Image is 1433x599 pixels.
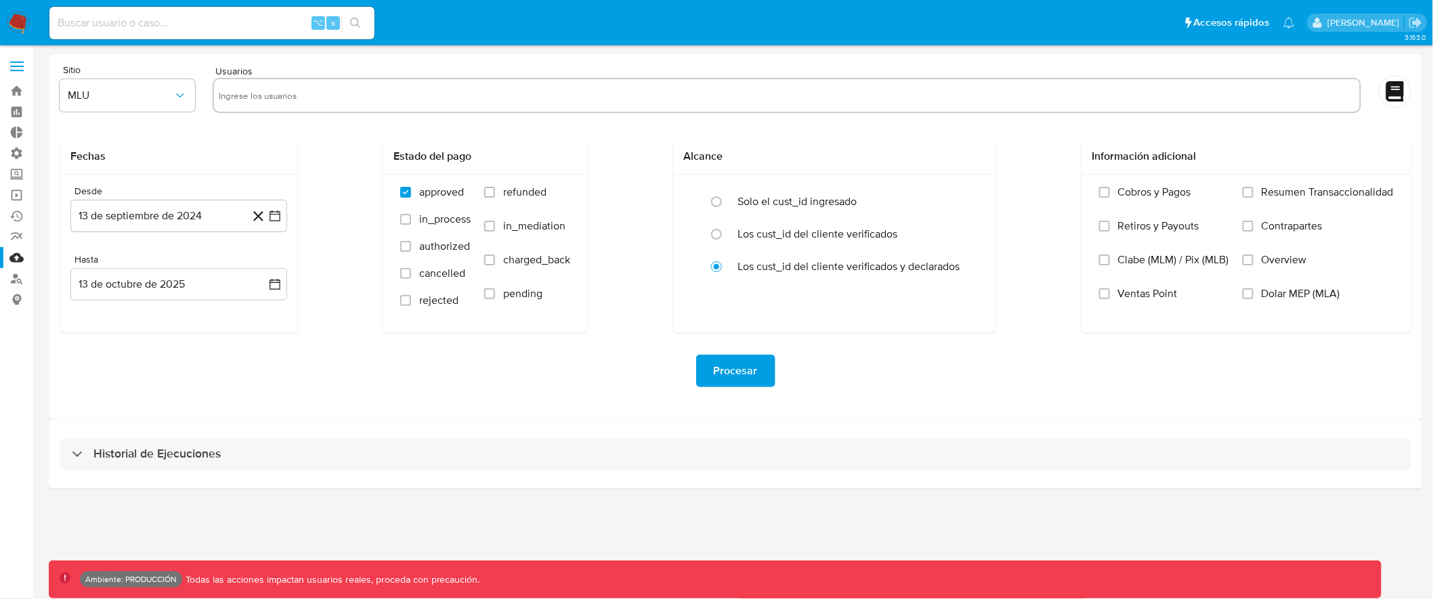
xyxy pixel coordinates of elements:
p: Todas las acciones impactan usuarios reales, proceda con precaución. [182,573,480,586]
span: Accesos rápidos [1194,16,1270,30]
p: Ambiente: PRODUCCIÓN [85,577,177,582]
a: Salir [1409,16,1423,30]
button: search-icon [341,14,369,32]
a: Notificaciones [1283,17,1295,28]
input: Buscar usuario o caso... [49,14,375,32]
p: diego.assum@mercadolibre.com [1327,16,1404,29]
span: ⌥ [313,16,323,29]
span: s [331,16,335,29]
